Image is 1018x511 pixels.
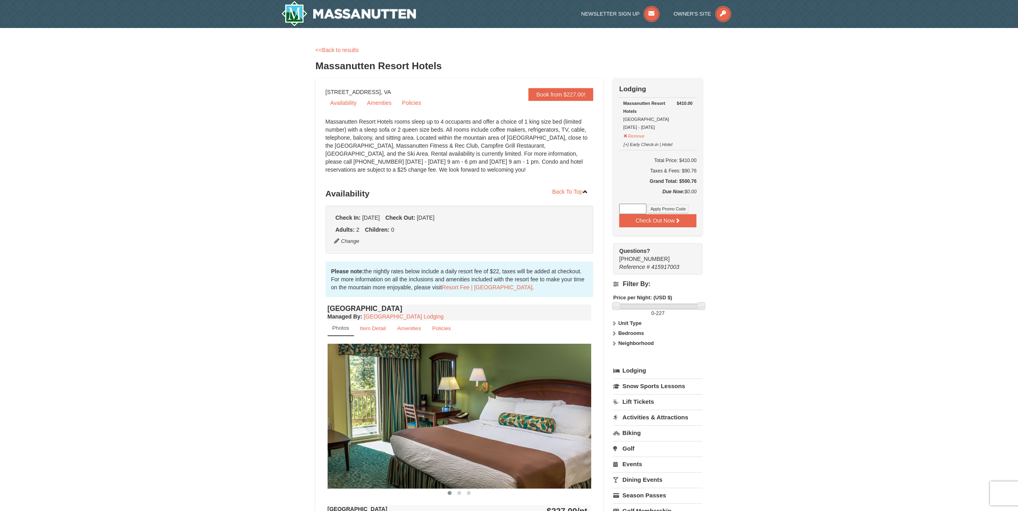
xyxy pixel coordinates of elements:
span: 227 [656,310,665,316]
strong: Neighborhood [618,340,654,346]
span: 415917003 [651,264,679,270]
div: Taxes & Fees: $90.76 [619,167,696,175]
span: Owner's Site [674,11,711,17]
div: [GEOGRAPHIC_DATA] [DATE] - [DATE] [623,99,692,131]
strong: Children: [365,226,389,233]
a: Book from $227.00! [528,88,593,101]
button: [+] Early Check-in | Hotel [623,138,673,148]
a: Activities & Attractions [613,410,702,425]
span: Newsletter Sign Up [581,11,640,17]
a: Amenities [362,97,396,109]
a: Item Detail [355,321,391,336]
span: [DATE] [417,214,434,221]
a: Dining Events [613,472,702,487]
a: Lift Tickets [613,394,702,409]
button: Check Out Now [619,214,696,227]
button: Apply Promo Code [648,204,688,213]
small: Policies [432,325,451,331]
a: Massanutten Resort [281,1,416,26]
strong: Price per Night: (USD $) [613,295,672,301]
button: Remove [623,130,645,140]
a: Events [613,457,702,471]
h3: Massanutten Resort Hotels [316,58,703,74]
small: Photos [332,325,349,331]
a: [GEOGRAPHIC_DATA] Lodging [364,313,444,320]
strong: Lodging [619,85,646,93]
a: Season Passes [613,488,702,503]
strong: $410.00 [677,99,693,107]
a: Amenities [392,321,426,336]
h3: Availability [326,186,594,202]
a: Photos [328,321,354,336]
span: 0 [391,226,394,233]
a: Biking [613,425,702,440]
span: Managed By [328,313,360,320]
strong: Check In: [336,214,361,221]
h4: [GEOGRAPHIC_DATA] [328,305,592,313]
a: Snow Sports Lessons [613,379,702,393]
strong: Massanutten Resort Hotels [623,101,665,114]
div: the nightly rates below include a daily resort fee of $22, taxes will be added at checkout. For m... [326,262,594,297]
strong: Questions? [619,248,650,254]
small: Amenities [397,325,421,331]
a: Back To Top [547,186,594,198]
span: 2 [356,226,360,233]
button: Change [334,237,360,246]
img: Massanutten Resort Logo [281,1,416,26]
div: $0.00 [619,188,696,204]
strong: Bedrooms [618,330,644,336]
img: 18876286-36-6bbdb14b.jpg [328,344,592,488]
a: Resort Fee | [GEOGRAPHIC_DATA] [442,284,532,291]
span: 0 [651,310,654,316]
a: Owner's Site [674,11,731,17]
span: Reference # [619,264,650,270]
a: Availability [326,97,362,109]
small: Item Detail [360,325,386,331]
strong: Check Out: [385,214,415,221]
strong: Adults: [336,226,355,233]
span: [PHONE_NUMBER] [619,247,688,262]
strong: Due Now: [662,189,684,194]
strong: Unit Type [618,320,642,326]
h6: Total Price: $410.00 [619,156,696,164]
strong: Please note: [331,268,364,275]
a: Lodging [613,363,702,378]
h5: Grand Total: $500.76 [619,177,696,185]
h4: Filter By: [613,281,702,288]
strong: : [328,313,362,320]
a: <<Back to results [316,47,359,53]
div: Massanutten Resort Hotels rooms sleep up to 4 occupants and offer a choice of 1 king size bed (li... [326,118,594,182]
a: Policies [427,321,456,336]
span: [DATE] [362,214,380,221]
a: Policies [397,97,426,109]
a: Golf [613,441,702,456]
label: - [613,309,702,317]
a: Newsletter Sign Up [581,11,660,17]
